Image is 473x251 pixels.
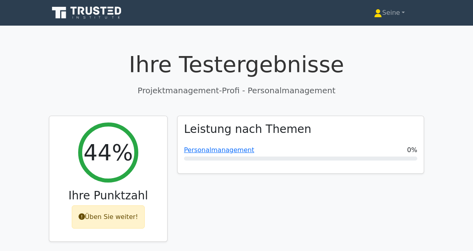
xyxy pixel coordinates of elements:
[49,51,424,78] h1: Ihre Testergebnisse
[83,139,133,166] h2: 44%
[85,213,138,221] font: Üben Sie weiter!
[184,146,254,154] a: Personalmanagement
[49,84,424,96] p: Projektmanagement-Profi - Personalmanagement
[382,9,400,16] font: Seine
[355,5,424,21] a: Seine
[56,189,161,202] h3: Ihre Punktzahl
[184,122,311,136] h3: Leistung nach Themen
[407,145,417,155] span: 0%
